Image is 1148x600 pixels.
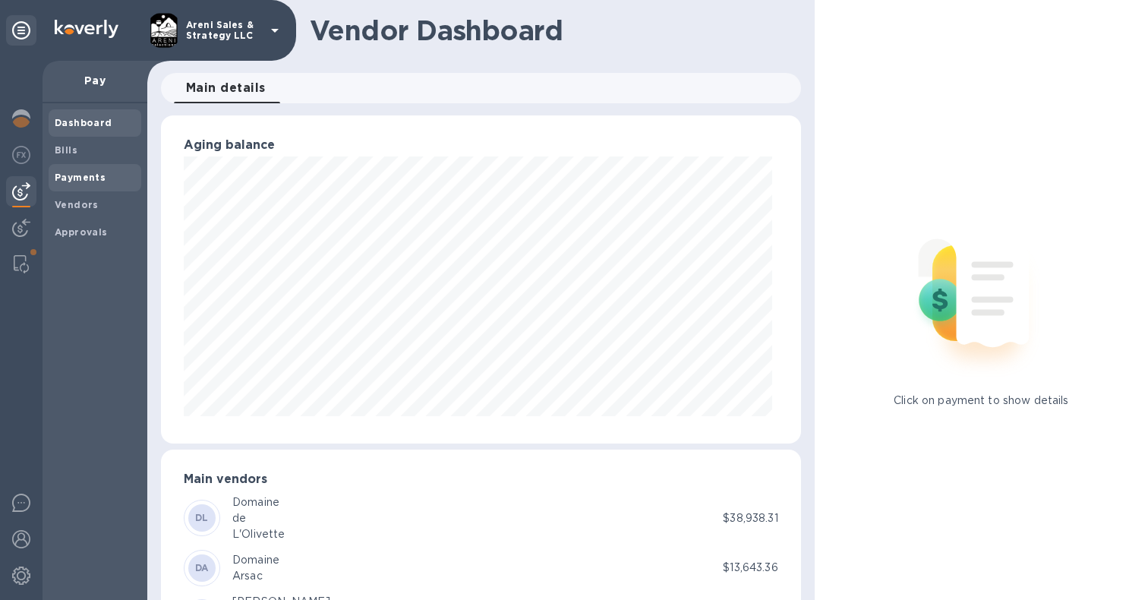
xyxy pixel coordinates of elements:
h3: Aging balance [184,138,778,153]
div: Domaine [232,552,279,568]
div: Arsac [232,568,279,584]
img: Foreign exchange [12,146,30,164]
b: DL [195,512,209,523]
div: Domaine [232,494,285,510]
h3: Main vendors [184,472,778,487]
b: DA [195,562,209,573]
p: $13,643.36 [723,560,777,576]
b: Approvals [55,226,108,238]
div: Unpin categories [6,15,36,46]
b: Payments [55,172,106,183]
b: Bills [55,144,77,156]
div: de [232,510,285,526]
p: Areni Sales & Strategy LLC [186,20,262,41]
p: Pay [55,73,135,88]
span: Main details [186,77,266,99]
p: Click on payment to show details [894,393,1068,409]
b: Vendors [55,199,99,210]
b: Dashboard [55,117,112,128]
p: $38,938.31 [723,510,777,526]
div: L'Olivette [232,526,285,542]
h1: Vendor Dashboard [310,14,790,46]
img: Logo [55,20,118,38]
